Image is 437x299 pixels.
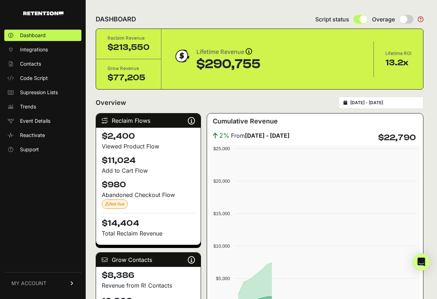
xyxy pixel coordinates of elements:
div: $290,755 [196,57,261,71]
div: Viewed Product Flow [102,142,195,151]
h2: Overview [96,98,126,108]
div: Abandoned Checkout Flow [102,191,195,209]
span: Reactivate [20,132,45,139]
span: Supression Lists [20,89,58,96]
div: Reclaim Flows [96,113,201,128]
span: Script status [315,15,349,24]
div: Grow Contacts [96,253,201,267]
h4: $14,404 [102,213,195,229]
span: Not live [105,201,125,207]
img: dollar-coin-05c43ed7efb7bc0c12610022525b4bbbb207c7efeef5aecc26f025e68dcafac9.png [173,47,191,65]
a: Event Details [4,115,81,127]
span: 2% [219,131,230,141]
img: Retention.com [23,11,64,15]
span: Contacts [20,60,41,67]
div: $77,205 [107,72,150,83]
a: MY ACCOUNT [4,272,81,294]
strong: [DATE] - [DATE] [245,132,290,139]
a: Reactivate [4,130,81,141]
span: Dashboard [20,32,46,39]
span: Support [20,146,39,153]
a: Support [4,144,81,155]
h4: $11,024 [102,155,195,166]
text: $20,000 [214,178,230,184]
text: $5,000 [216,276,230,281]
a: Trends [4,101,81,112]
a: Supression Lists [4,87,81,98]
div: Add to Cart Flow [102,166,195,175]
span: From [231,131,290,140]
span: Overage [372,15,395,24]
div: Lifetime Revenue [196,47,261,57]
span: Code Script [20,75,48,82]
div: Lifetime ROI [385,50,412,57]
span: Trends [20,103,36,110]
span: Integrations [20,46,48,53]
a: Integrations [4,44,81,55]
a: Contacts [4,58,81,70]
div: $213,550 [107,42,150,53]
div: Grow Revenue [107,65,150,72]
h3: Cumulative Revenue [213,116,278,126]
span: Event Details [20,117,50,125]
text: $10,000 [214,243,230,249]
h4: $2,400 [102,131,195,142]
h4: $8,386 [102,270,195,281]
div: Open Intercom Messenger [413,253,430,270]
div: 13.2x [385,57,412,69]
span: MY ACCOUNT [11,280,46,287]
h4: $980 [102,179,195,191]
text: $15,000 [214,211,230,216]
h4: $22,790 [378,132,416,143]
a: Code Script [4,72,81,84]
p: Total Reclaim Revenue [102,229,195,238]
text: $25,000 [214,146,230,151]
p: Revenue from R! Contacts [102,281,195,290]
div: Reclaim Revenue [107,35,150,42]
h2: DASHBOARD [96,14,136,24]
a: Dashboard [4,30,81,41]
